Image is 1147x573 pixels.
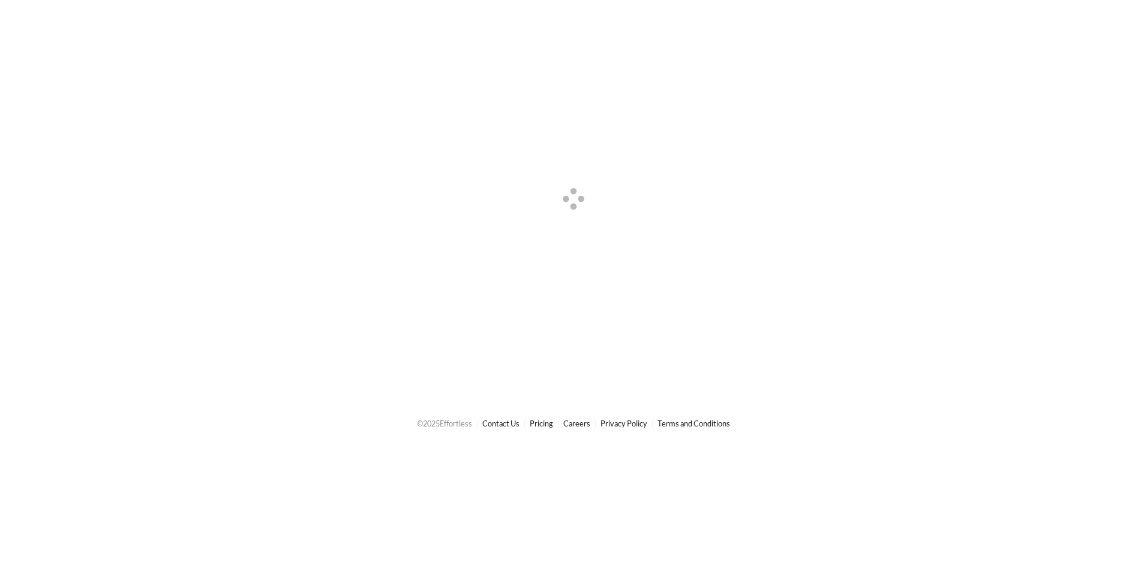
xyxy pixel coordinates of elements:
[530,419,553,428] a: Pricing
[417,419,472,428] span: © 2025 Effortless
[657,419,730,428] a: Terms and Conditions
[600,419,647,428] a: Privacy Policy
[563,419,590,428] a: Careers
[482,419,520,428] a: Contact Us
